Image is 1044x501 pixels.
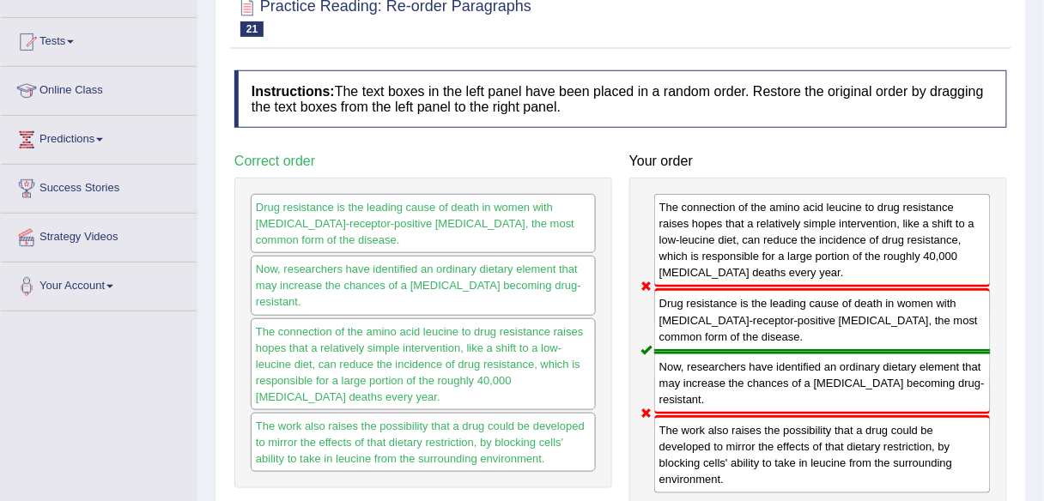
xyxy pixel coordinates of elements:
span: 21 [240,21,264,37]
div: The work also raises the possibility that a drug could be developed to mirror the effects of that... [654,415,991,492]
a: Predictions [1,116,197,159]
a: Tests [1,18,197,61]
a: Success Stories [1,165,197,208]
a: Strategy Videos [1,214,197,257]
h4: The text boxes in the left panel have been placed in a random order. Restore the original order b... [234,70,1007,128]
h4: Your order [629,154,1007,169]
div: The work also raises the possibility that a drug could be developed to mirror the effects of that... [251,413,596,472]
div: Drug resistance is the leading cause of death in women with [MEDICAL_DATA]-receptor-positive [MED... [654,288,991,351]
a: Your Account [1,263,197,305]
a: Online Class [1,67,197,110]
div: Now, researchers have identified an ordinary dietary element that may increase the chances of a [... [654,352,991,414]
div: Now, researchers have identified an ordinary dietary element that may increase the chances of a [... [251,256,596,315]
div: The connection of the amino acid leucine to drug resistance raises hopes that a relatively simple... [251,318,596,411]
div: The connection of the amino acid leucine to drug resistance raises hopes that a relatively simple... [654,194,991,288]
div: Drug resistance is the leading cause of death in women with [MEDICAL_DATA]-receptor-positive [MED... [251,194,596,253]
b: Instructions: [252,84,335,99]
h4: Correct order [234,154,612,169]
